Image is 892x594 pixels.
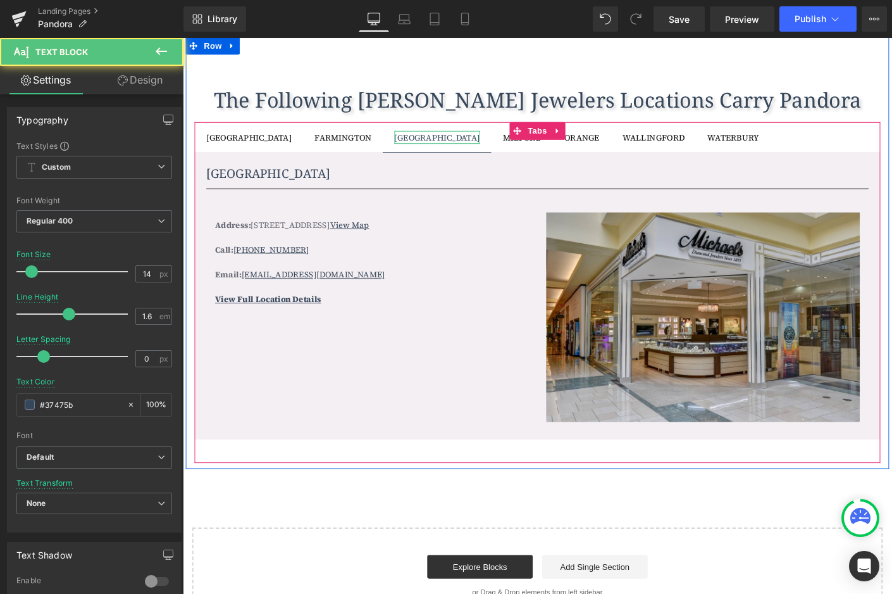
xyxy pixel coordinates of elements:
span: px [159,355,170,363]
div: [GEOGRAPHIC_DATA] [228,100,321,114]
a: [PHONE_NUMBER] [54,222,137,234]
span: Text Block [35,47,88,57]
div: Font Size [16,250,51,259]
span: Preview [725,13,759,26]
b: None [27,498,46,508]
div: Text Transform [16,479,73,488]
a: View Map [159,195,201,208]
div: Letter Spacing [16,335,71,344]
a: Desktop [359,6,389,32]
a: Design [94,66,186,94]
b: Custom [42,162,71,173]
b: Email: [35,249,63,262]
span: Publish [795,14,826,24]
button: Publish [779,6,857,32]
span: Library [208,13,237,25]
a: Expand / Collapse [396,91,412,110]
i: Default [27,452,54,463]
a: Tablet [419,6,450,32]
span: Pandora [38,19,73,29]
div: WATERBURY [566,100,622,114]
div: Enable [16,576,132,589]
div: Typography [16,108,68,125]
div: Text Shadow [16,543,72,560]
p: [STREET_ADDRESS] [35,194,373,208]
a: Preview [710,6,774,32]
a: [EMAIL_ADDRESS][DOMAIN_NAME] [63,249,218,262]
a: View Full Location Details [35,275,149,288]
div: Text Color [16,377,55,386]
b: Call: [35,222,54,234]
div: MILFORD [345,99,387,114]
input: Color [40,398,121,412]
button: Undo [593,6,618,32]
span: em [159,312,170,320]
b: Address: [35,195,73,208]
a: Add Single Section [388,558,502,583]
span: px [159,270,170,278]
div: Font [16,431,172,440]
div: % [141,394,171,416]
div: FARMINGTON [142,100,204,114]
button: Redo [623,6,648,32]
div: Text Styles [16,141,172,151]
a: Landing Pages [38,6,183,16]
div: Open Intercom Messenger [849,551,879,581]
h1: [GEOGRAPHIC_DATA] [25,136,740,156]
span: Save [669,13,690,26]
a: New Library [183,6,246,32]
a: Laptop [389,6,419,32]
a: Mobile [450,6,480,32]
div: Line Height [16,293,58,301]
button: More [862,6,887,32]
b: Regular 400 [27,216,73,225]
div: [GEOGRAPHIC_DATA] [25,100,118,114]
h1: The Following [PERSON_NAME] Jewelers Locations Carry Pandora [13,49,753,84]
div: WALLINGFORD [474,100,542,114]
a: Explore Blocks [264,558,378,583]
div: Font Weight [16,196,172,205]
span: Tabs [369,91,397,110]
div: ORANGE [412,100,450,114]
